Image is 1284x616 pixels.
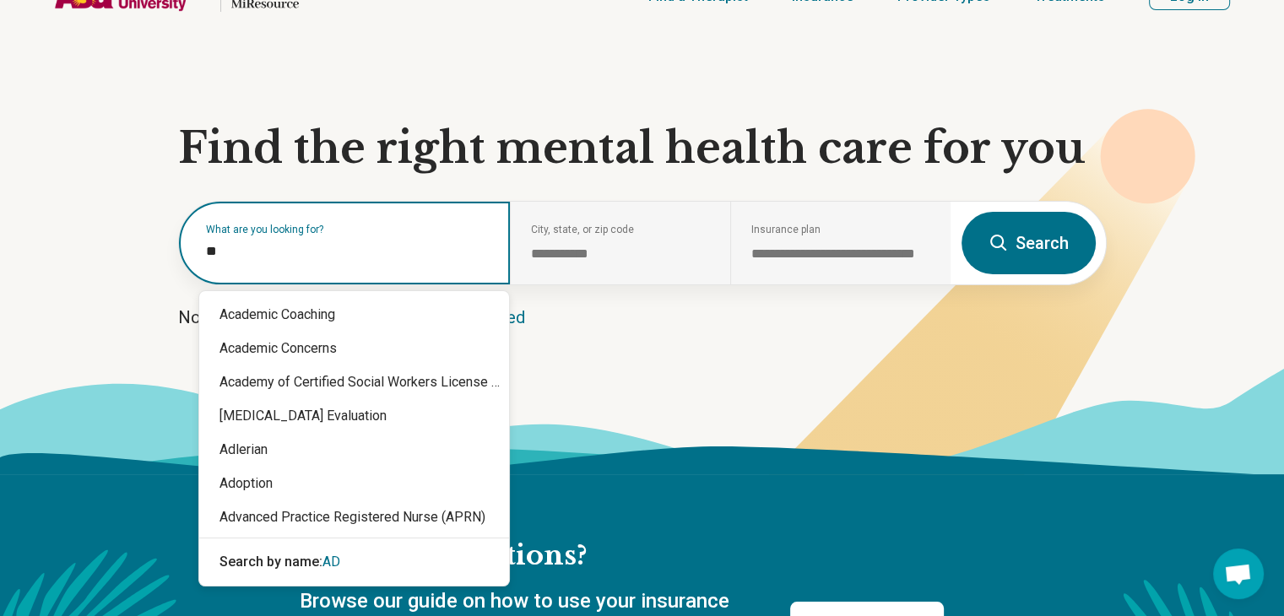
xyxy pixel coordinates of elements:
div: Advanced Practice Registered Nurse (APRN) [199,500,509,534]
div: Academy of Certified Social Workers License (ACSW) [199,365,509,399]
button: Search [962,212,1096,274]
div: Adlerian [199,433,509,467]
div: Suggestions [199,291,509,586]
div: [MEDICAL_DATA] Evaluation [199,399,509,433]
p: Not sure what you’re looking for? [178,305,1107,329]
label: What are you looking for? [206,224,490,235]
div: Academic Concerns [199,332,509,365]
div: Open chat [1213,548,1264,599]
h2: Have any questions? [300,538,944,574]
span: AD [322,554,340,570]
span: Search by name: [219,554,322,570]
div: Adoption [199,467,509,500]
h1: Find the right mental health care for you [178,123,1107,174]
div: Academic Coaching [199,298,509,332]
